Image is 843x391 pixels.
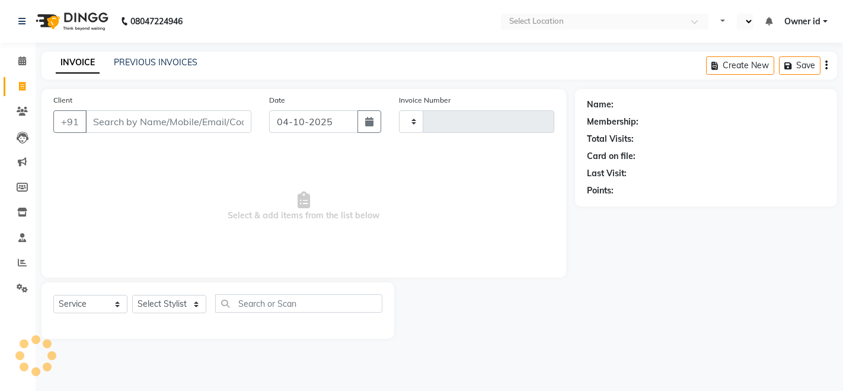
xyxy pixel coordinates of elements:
[114,57,197,68] a: PREVIOUS INVOICES
[269,95,285,106] label: Date
[399,95,451,106] label: Invoice Number
[509,15,564,27] div: Select Location
[30,5,111,38] img: logo
[779,56,820,75] button: Save
[215,294,382,313] input: Search or Scan
[587,150,636,163] div: Card on file:
[784,15,820,28] span: Owner id
[587,185,614,197] div: Points:
[587,98,614,111] div: Name:
[587,133,634,145] div: Total Visits:
[587,116,638,128] div: Membership:
[53,147,554,266] span: Select & add items from the list below
[130,5,183,38] b: 08047224946
[53,95,72,106] label: Client
[56,52,100,74] a: INVOICE
[53,110,87,133] button: +91
[85,110,251,133] input: Search by Name/Mobile/Email/Code
[587,167,627,180] div: Last Visit:
[706,56,774,75] button: Create New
